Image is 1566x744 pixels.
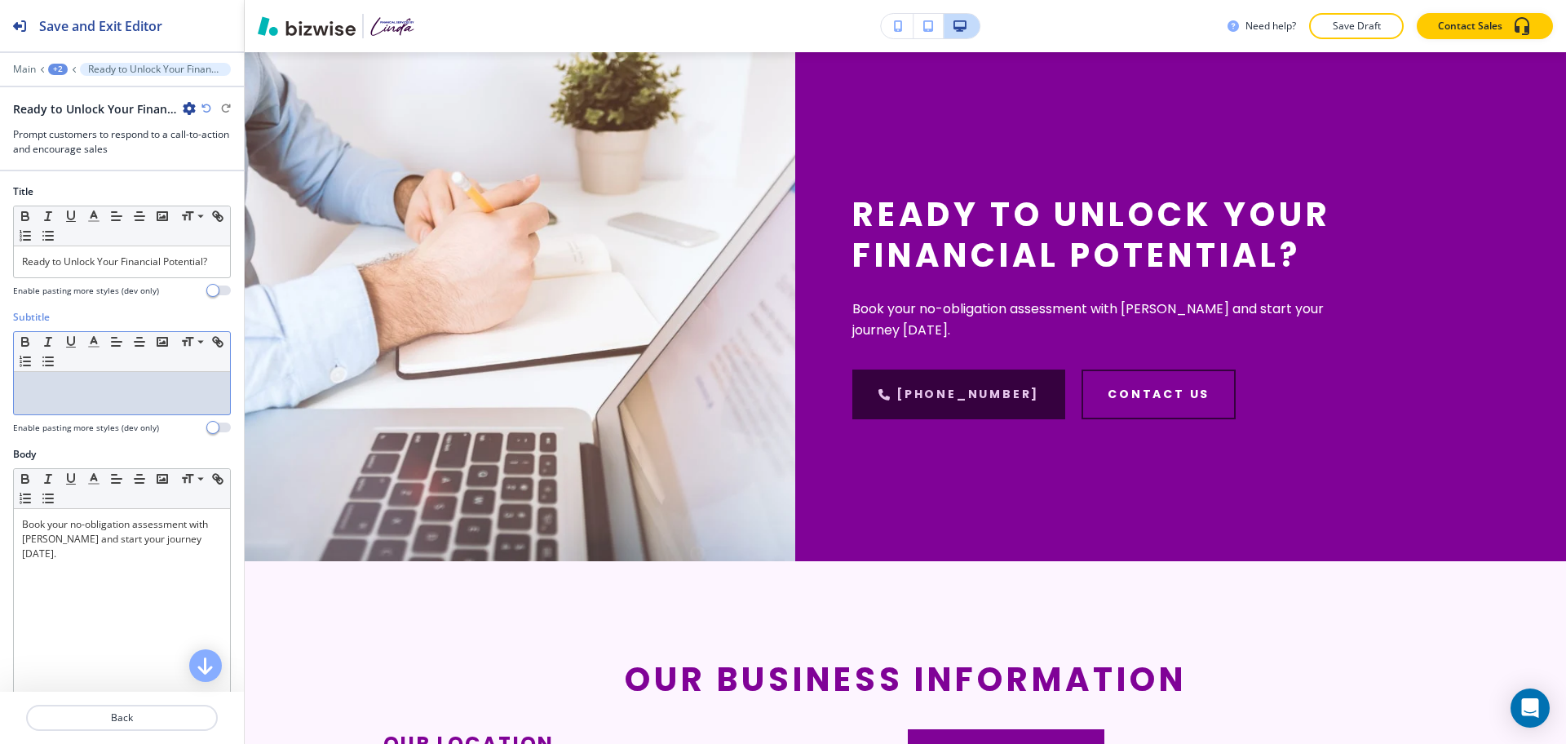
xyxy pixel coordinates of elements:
h3: Need help? [1245,19,1296,33]
span: Our business information [625,657,1187,702]
h4: Enable pasting more styles (dev only) [13,422,159,434]
p: Book your no-obligation assessment with [PERSON_NAME] and start your journey [DATE]. [852,299,1350,340]
h2: Ready to Unlock Your Financial Potential? [852,194,1350,276]
button: Back [26,705,218,731]
p: Ready to Unlock Your Financial Potential? [22,255,222,269]
h2: Body [13,447,36,462]
button: Save Draft [1309,13,1404,39]
button: Contact Sales [1417,13,1553,39]
div: Open Intercom Messenger [1511,689,1550,728]
p: Book your no-obligation assessment with [PERSON_NAME] and start your journey [DATE]. [22,517,222,561]
img: Your Logo [370,15,414,38]
p: Ready to Unlock Your Financial Potential? [88,64,223,75]
h2: Subtitle [13,310,50,325]
button: +2 [48,64,68,75]
h4: Enable pasting more styles (dev only) [13,285,159,297]
h2: Ready to Unlock Your Financial Potential? [13,100,176,117]
button: Main [13,64,36,75]
img: Bizwise Logo [258,16,356,36]
button: Ready to Unlock Your Financial Potential? [80,63,231,76]
a: [PHONE_NUMBER] [852,370,1065,419]
p: Contact Sales [1438,19,1502,33]
p: Back [28,711,216,725]
h2: Save and Exit Editor [39,16,162,36]
h2: Title [13,184,33,199]
h3: Prompt customers to respond to a call-to-action and encourage sales [13,127,231,157]
p: Save Draft [1330,19,1382,33]
button: CONTACT US [1082,370,1236,419]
